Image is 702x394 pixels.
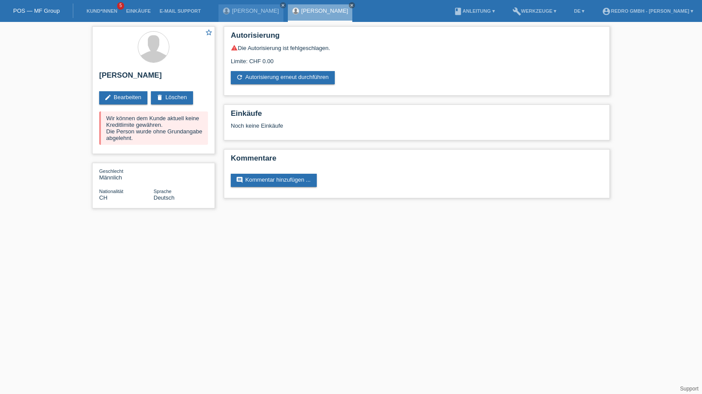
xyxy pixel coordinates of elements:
div: Die Autorisierung ist fehlgeschlagen. [231,44,603,51]
h2: [PERSON_NAME] [99,71,208,84]
a: [PERSON_NAME] [232,7,279,14]
a: POS — MF Group [13,7,60,14]
i: delete [156,94,163,101]
a: E-Mail Support [155,8,205,14]
a: [PERSON_NAME] [301,7,348,14]
a: refreshAutorisierung erneut durchführen [231,71,335,84]
i: close [281,3,285,7]
a: editBearbeiten [99,91,147,104]
div: Männlich [99,168,154,181]
a: account_circleRedro GmbH - [PERSON_NAME] ▾ [598,8,698,14]
i: warning [231,44,238,51]
i: refresh [236,74,243,81]
i: build [512,7,521,16]
a: buildWerkzeuge ▾ [508,8,561,14]
span: Sprache [154,189,172,194]
i: close [350,3,354,7]
i: comment [236,176,243,183]
div: Limite: CHF 0.00 [231,51,603,64]
i: book [454,7,462,16]
i: star_border [205,29,213,36]
h2: Kommentare [231,154,603,167]
a: star_border [205,29,213,38]
span: Nationalität [99,189,123,194]
a: bookAnleitung ▾ [449,8,499,14]
div: Wir können dem Kunde aktuell keine Kreditlimite gewähren. Die Person wurde ohne Grundangabe abgel... [99,111,208,145]
i: account_circle [602,7,611,16]
a: Support [680,386,698,392]
a: Kund*innen [82,8,122,14]
h2: Autorisierung [231,31,603,44]
a: commentKommentar hinzufügen ... [231,174,317,187]
i: edit [104,94,111,101]
span: Geschlecht [99,168,123,174]
span: 5 [117,2,124,10]
a: close [280,2,286,8]
span: Deutsch [154,194,175,201]
h2: Einkäufe [231,109,603,122]
a: close [349,2,355,8]
div: Noch keine Einkäufe [231,122,603,136]
a: deleteLöschen [151,91,193,104]
a: Einkäufe [122,8,155,14]
a: DE ▾ [569,8,589,14]
span: Schweiz [99,194,107,201]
